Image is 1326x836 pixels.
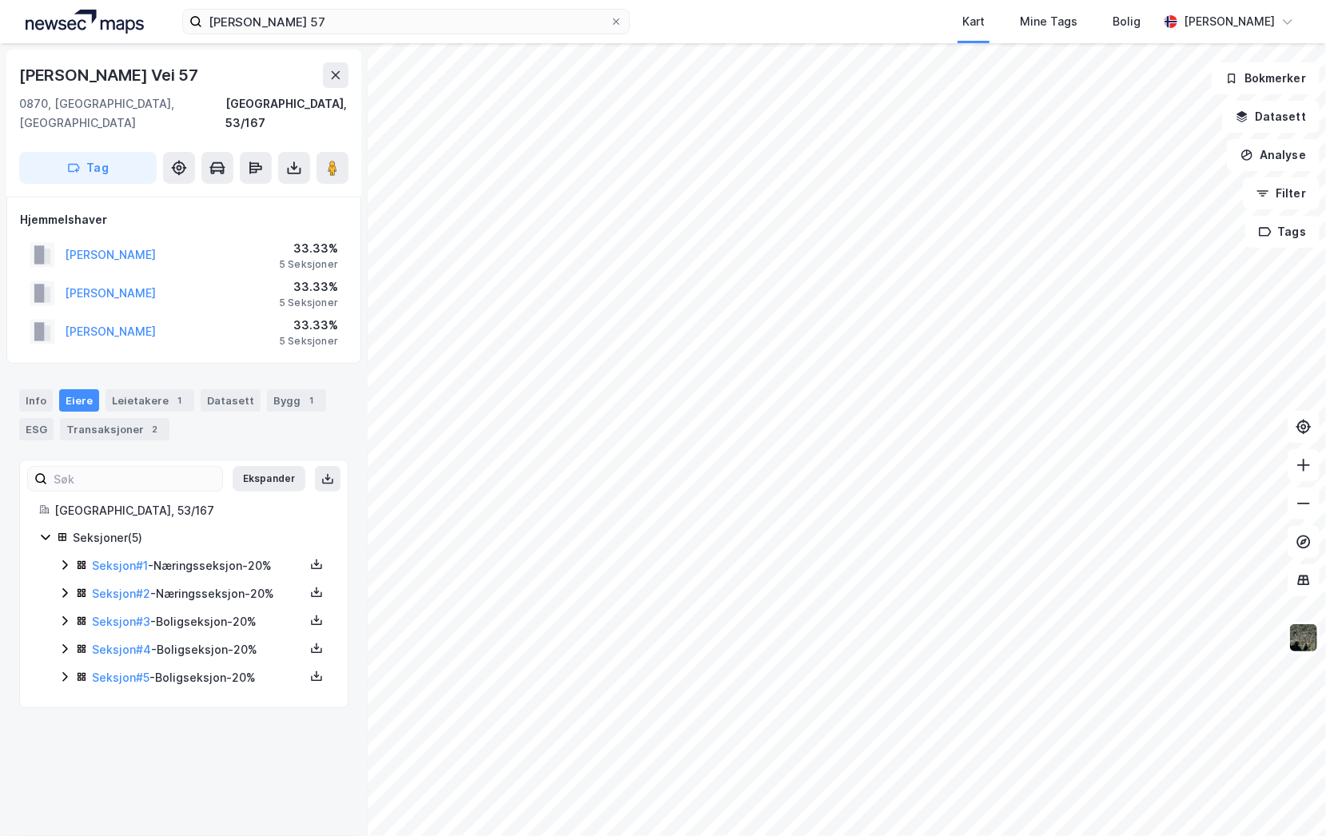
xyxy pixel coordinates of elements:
[92,559,148,572] a: Seksjon#1
[962,12,985,31] div: Kart
[73,528,329,547] div: Seksjoner ( 5 )
[26,10,144,34] img: logo.a4113a55bc3d86da70a041830d287a7e.svg
[202,10,610,34] input: Søk på adresse, matrikkel, gårdeiere, leietakere eller personer
[60,418,169,440] div: Transaksjoner
[1246,759,1326,836] iframe: Chat Widget
[279,258,338,271] div: 5 Seksjoner
[267,389,326,412] div: Bygg
[20,210,348,229] div: Hjemmelshaver
[47,467,222,491] input: Søk
[279,335,338,348] div: 5 Seksjoner
[279,316,338,335] div: 33.33%
[233,466,305,492] button: Ekspander
[1227,139,1320,171] button: Analyse
[92,584,305,603] div: - Næringsseksjon - 20%
[19,152,157,184] button: Tag
[92,556,305,575] div: - Næringsseksjon - 20%
[92,668,305,687] div: - Boligseksjon - 20%
[201,389,261,412] div: Datasett
[54,501,329,520] div: [GEOGRAPHIC_DATA], 53/167
[1243,177,1320,209] button: Filter
[92,615,150,628] a: Seksjon#3
[92,612,305,631] div: - Boligseksjon - 20%
[172,392,188,408] div: 1
[1245,216,1320,248] button: Tags
[1020,12,1077,31] div: Mine Tags
[1113,12,1141,31] div: Bolig
[19,389,53,412] div: Info
[19,62,201,88] div: [PERSON_NAME] Vei 57
[1222,101,1320,133] button: Datasett
[59,389,99,412] div: Eiere
[279,297,338,309] div: 5 Seksjoner
[92,671,149,684] a: Seksjon#5
[106,389,194,412] div: Leietakere
[279,277,338,297] div: 33.33%
[304,392,320,408] div: 1
[1288,623,1319,653] img: 9k=
[225,94,348,133] div: [GEOGRAPHIC_DATA], 53/167
[92,587,150,600] a: Seksjon#2
[92,640,305,659] div: - Boligseksjon - 20%
[19,418,54,440] div: ESG
[1246,759,1326,836] div: Kontrollprogram for chat
[1184,12,1275,31] div: [PERSON_NAME]
[19,94,225,133] div: 0870, [GEOGRAPHIC_DATA], [GEOGRAPHIC_DATA]
[92,643,151,656] a: Seksjon#4
[279,239,338,258] div: 33.33%
[1212,62,1320,94] button: Bokmerker
[147,421,163,437] div: 2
